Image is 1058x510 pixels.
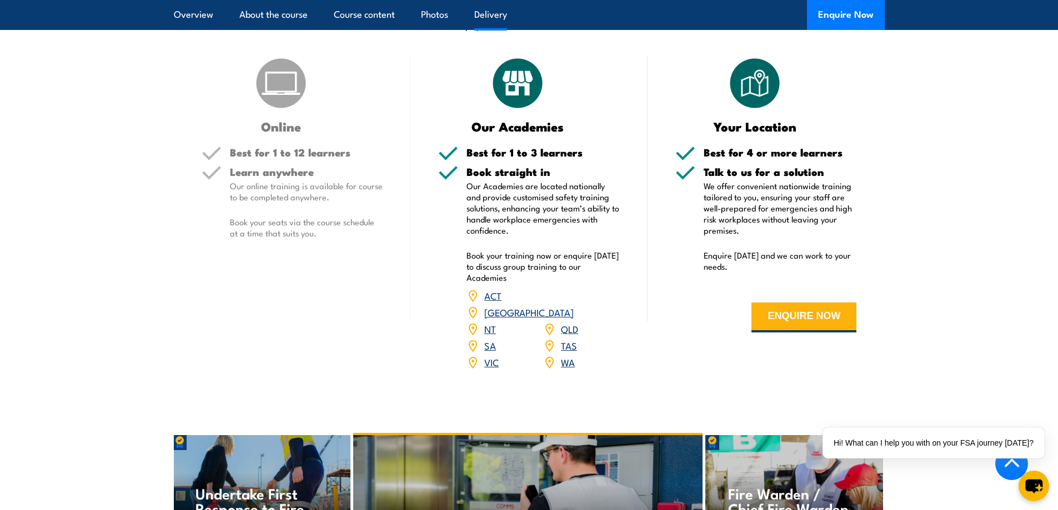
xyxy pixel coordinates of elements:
[704,166,857,177] h5: Talk to us for a solution
[704,250,857,272] p: Enquire [DATE] and we can work to your needs.
[230,166,383,177] h5: Learn anywhere
[467,180,620,236] p: Our Academies are located nationally and provide customised safety training solutions, enhancing ...
[467,250,620,283] p: Book your training now or enquire [DATE] to discuss group training to our Academies
[438,120,598,133] h3: Our Academies
[484,289,502,302] a: ACT
[467,147,620,158] h5: Best for 1 to 3 learners
[561,355,575,368] a: WA
[751,302,856,332] button: ENQUIRE NOW
[484,322,496,335] a: NT
[675,120,835,133] h3: Your Location
[230,180,383,203] p: Our online training is available for course to be completed anywhere.
[484,355,499,368] a: VIC
[484,339,496,352] a: SA
[704,180,857,236] p: We offer convenient nationwide training tailored to you, ensuring your staff are well-prepared fo...
[823,427,1045,458] div: Hi! What can I help you with on your FSA journey [DATE]?
[561,322,578,335] a: QLD
[230,147,383,158] h5: Best for 1 to 12 learners
[704,147,857,158] h5: Best for 4 or more learners
[202,120,361,133] h3: Online
[467,166,620,177] h5: Book straight in
[561,339,577,352] a: TAS
[1019,471,1049,501] button: chat-button
[484,305,574,319] a: [GEOGRAPHIC_DATA]
[230,216,383,239] p: Book your seats via the course schedule at a time that suits you.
